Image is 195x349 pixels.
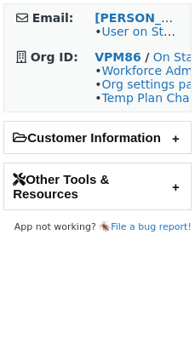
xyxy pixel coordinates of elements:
strong: Org ID: [31,50,78,64]
h2: Other Tools & Resources [4,163,191,209]
a: VPM86 [95,50,141,64]
strong: / [145,50,149,64]
a: File a bug report! [111,221,192,232]
h2: Customer Information [4,122,191,153]
footer: App not working? 🪳 [3,219,192,236]
strong: Email: [32,11,74,25]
